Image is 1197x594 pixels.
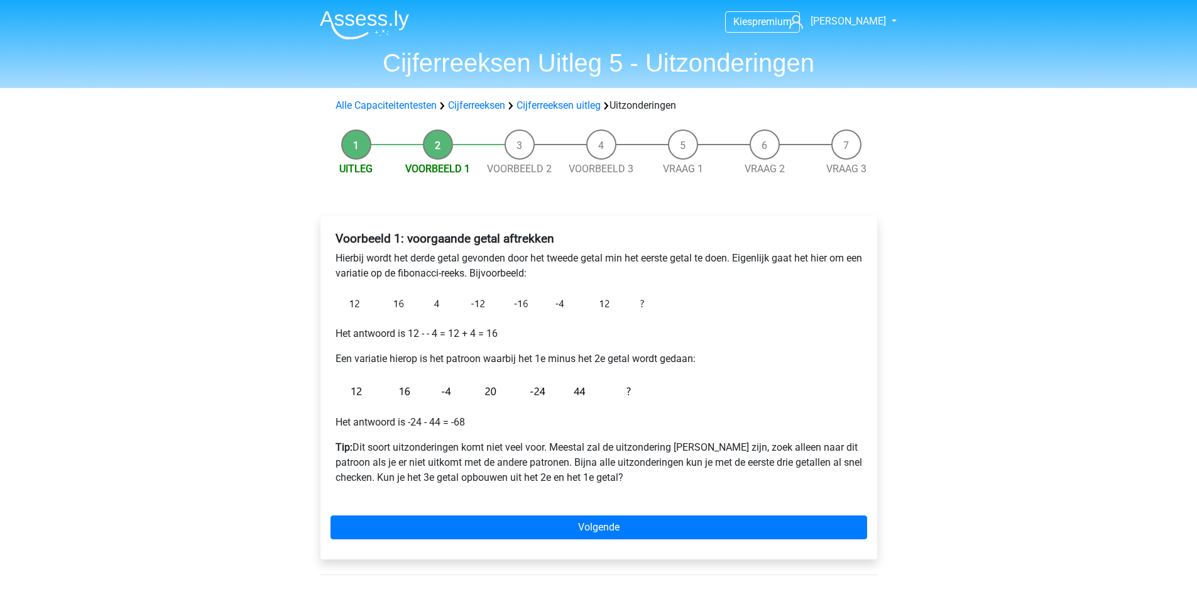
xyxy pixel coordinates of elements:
a: Voorbeeld 3 [569,163,633,175]
a: Kiespremium [726,13,799,30]
b: Tip: [336,441,353,453]
p: Hierbij wordt het derde getal gevonden door het tweede getal min het eerste getal te doen. Eigenl... [336,251,862,281]
a: Alle Capaciteitentesten [336,99,437,111]
a: Voorbeeld 1 [405,163,470,175]
a: Uitleg [339,163,373,175]
a: Voorbeeld 2 [487,163,552,175]
img: Exceptions_example1_2.png [336,377,650,405]
a: Cijferreeksen [448,99,505,111]
h1: Cijferreeksen Uitleg 5 - Uitzonderingen [310,48,888,78]
img: Exceptions_example_1.png [336,291,650,316]
p: Een variatie hierop is het patroon waarbij het 1e minus het 2e getal wordt gedaan: [336,351,862,366]
a: Vraag 3 [826,163,866,175]
a: Vraag 1 [663,163,703,175]
span: Kies [733,16,752,28]
a: Vraag 2 [745,163,785,175]
a: Volgende [331,515,867,539]
a: [PERSON_NAME] [784,14,887,29]
p: Dit soort uitzonderingen komt niet veel voor. Meestal zal de uitzondering [PERSON_NAME] zijn, zoe... [336,440,862,485]
p: Het antwoord is 12 - - 4 = 12 + 4 = 16 [336,326,862,341]
b: Voorbeeld 1: voorgaande getal aftrekken [336,231,554,246]
span: premium [752,16,792,28]
img: Assessly [320,10,409,40]
span: [PERSON_NAME] [811,15,886,27]
p: Het antwoord is -24 - 44 = -68 [336,415,862,430]
div: Uitzonderingen [331,98,867,113]
a: Cijferreeksen uitleg [517,99,601,111]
